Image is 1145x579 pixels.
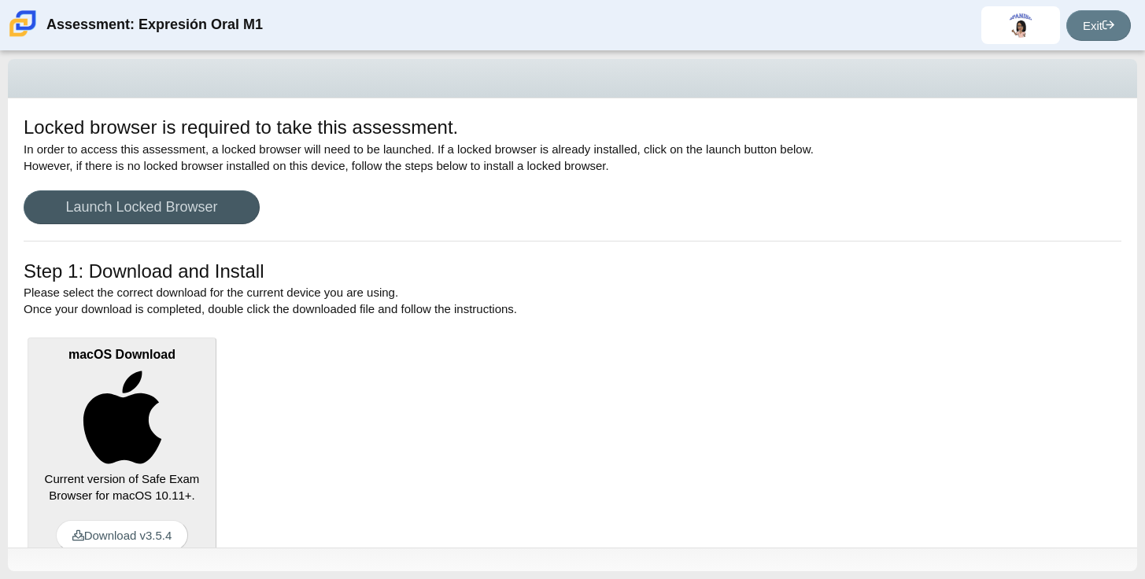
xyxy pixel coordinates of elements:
img: Carmen School of Science & Technology [6,7,39,40]
b: macOS Download [68,348,175,361]
div: In order to access this assessment, a locked browser will need to be launched. If a locked browse... [24,114,1121,241]
a: macOS Download Current version of Safe Exam Browser for macOS 10.11+. Download v3.5.4 [28,337,216,559]
div: Please select the correct download for the current device you are using. Once your download is co... [8,98,1137,548]
h1: Locked browser is required to take this assessment. [24,114,458,141]
h1: Step 1: Download and Install [24,258,264,285]
button: Download v3.5.4 [56,520,189,551]
img: xiomara.rivera.Kepz75 [1008,13,1033,38]
a: Exit [1066,10,1131,41]
div: Assessment: Expresión Oral M1 [46,6,263,44]
a: Launch Locked Browser [24,190,260,224]
div: Current version of Safe Exam Browser for macOS 10.11+. [28,337,216,559]
a: Carmen School of Science & Technology [6,29,39,42]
